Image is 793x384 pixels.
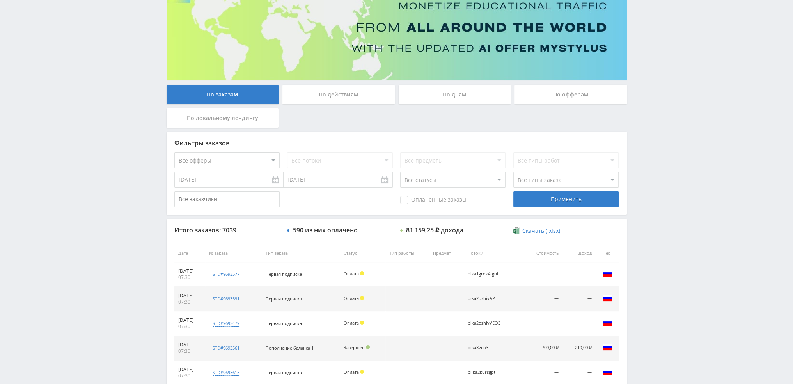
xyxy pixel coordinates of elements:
td: 700,00 ₽ [522,336,562,361]
span: Оплата [344,295,359,301]
th: Статус [340,245,385,262]
span: Оплата [344,271,359,277]
div: 590 из них оплачено [293,227,358,234]
div: pika1grok4-guide [468,271,503,277]
div: pika2ozhivVEO3 [468,321,503,326]
div: pika2ozhivAP [468,296,503,301]
div: [DATE] [178,342,202,348]
a: Скачать (.xlsx) [513,227,560,235]
th: Доход [562,245,595,262]
img: rus.png [603,318,612,327]
div: Итого заказов: 7039 [174,227,280,234]
div: По офферам [514,85,627,104]
span: Холд [360,321,364,325]
div: Применить [513,191,619,207]
div: 07:30 [178,299,202,305]
span: Первая подписка [266,370,302,375]
img: rus.png [603,367,612,377]
img: rus.png [603,269,612,278]
td: — [562,262,595,287]
div: По заказам [167,85,279,104]
span: Оплата [344,320,359,326]
span: Оплата [344,369,359,375]
div: [DATE] [178,366,202,373]
td: 210,00 ₽ [562,336,595,361]
span: Холд [360,271,364,275]
div: [DATE] [178,293,202,299]
div: [DATE] [178,268,202,274]
img: xlsx [513,227,520,234]
span: Первая подписка [266,320,302,326]
div: 07:30 [178,348,202,354]
div: 07:30 [178,373,202,379]
div: По локальному лендингу [167,108,279,128]
th: Тип работы [385,245,429,262]
span: Пополнение баланса 1 [266,345,314,351]
div: По дням [399,85,511,104]
span: Холд [360,370,364,374]
td: — [522,287,562,311]
th: Потоки [464,245,522,262]
span: Первая подписка [266,271,302,277]
div: std#9693561 [213,345,239,351]
th: Гео [596,245,619,262]
span: Завершён [344,345,365,350]
div: std#9693591 [213,296,239,302]
div: std#9693615 [213,370,239,376]
span: Холд [360,296,364,300]
span: Скачать (.xlsx) [522,228,560,234]
td: — [562,311,595,336]
div: 07:30 [178,323,202,330]
div: 07:30 [178,274,202,280]
td: — [562,287,595,311]
div: [DATE] [178,317,202,323]
img: rus.png [603,293,612,303]
div: std#9693577 [213,271,239,277]
div: 81 159,25 ₽ дохода [406,227,463,234]
input: Все заказчики [174,191,280,207]
div: По действиям [282,85,395,104]
div: pilka2kursgpt [468,370,503,375]
th: Предмет [429,245,464,262]
span: Первая подписка [266,296,302,302]
td: — [522,262,562,287]
div: Фильтры заказов [174,139,619,146]
th: Стоимость [522,245,562,262]
div: std#9693479 [213,320,239,327]
span: Оплаченные заказы [400,196,467,204]
td: — [522,311,562,336]
th: № заказа [205,245,261,262]
div: pika3veo3 [468,345,503,350]
th: Тип заказа [262,245,340,262]
img: rus.png [603,343,612,352]
th: Дата [174,245,206,262]
span: Подтвержден [366,345,370,349]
